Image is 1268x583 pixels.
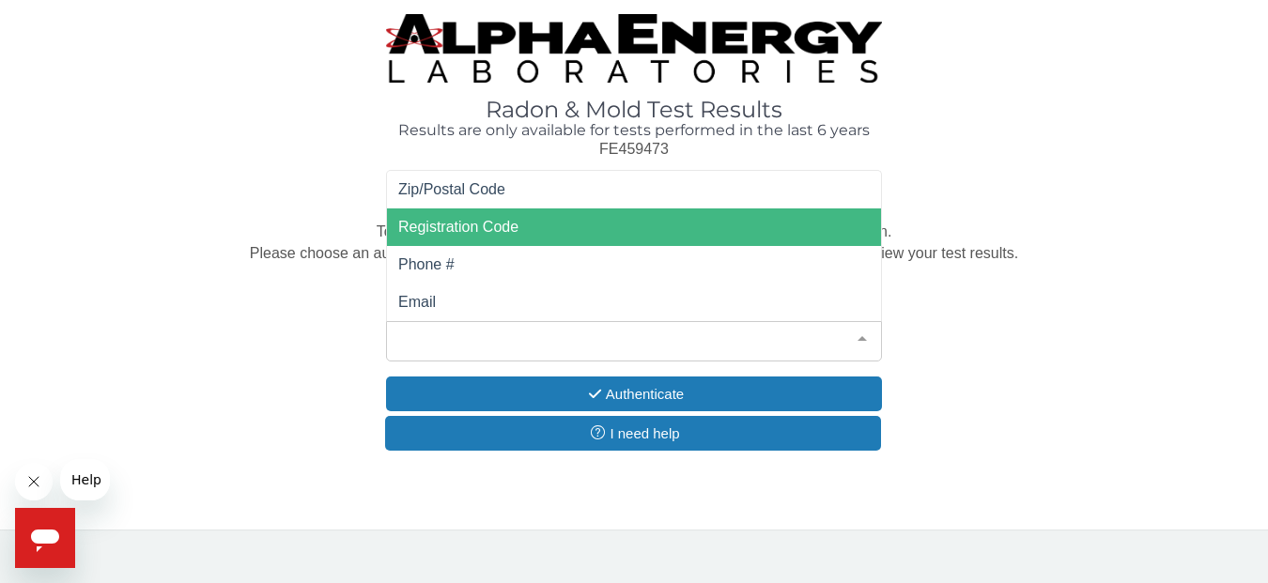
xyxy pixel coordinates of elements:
[398,256,455,272] span: Phone #
[15,463,53,500] iframe: Close message
[398,219,518,235] span: Registration Code
[60,459,110,500] iframe: Message from company
[385,416,881,451] button: I need help
[398,294,436,310] span: Email
[386,14,882,83] img: TightCrop.jpg
[386,376,882,411] button: Authenticate
[386,122,882,139] h4: Results are only available for tests performed in the last 6 years
[250,223,1018,261] span: To protect your confidential test results, we need to confirm some information. Please choose an ...
[599,141,669,157] span: FE459473
[15,508,75,568] iframe: Button to launch messaging window
[398,181,505,197] span: Zip/Postal Code
[386,98,882,122] h1: Radon & Mold Test Results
